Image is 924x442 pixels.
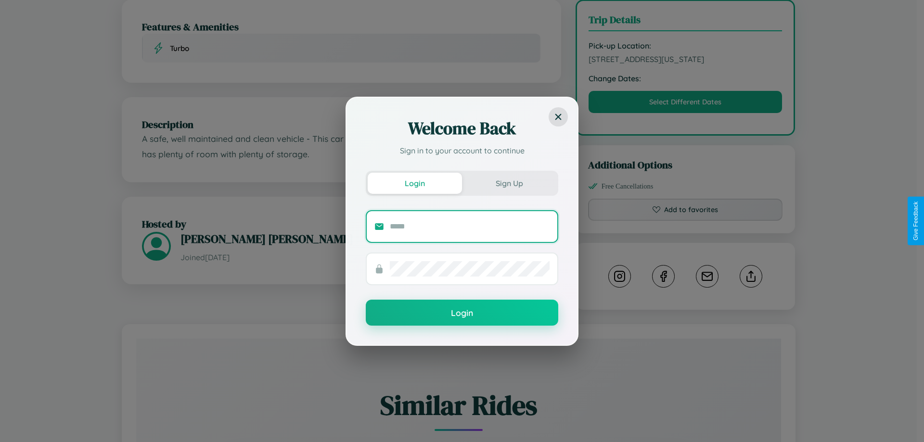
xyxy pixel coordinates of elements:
[462,173,556,194] button: Sign Up
[366,117,558,140] h2: Welcome Back
[912,202,919,240] div: Give Feedback
[366,300,558,326] button: Login
[368,173,462,194] button: Login
[366,145,558,156] p: Sign in to your account to continue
